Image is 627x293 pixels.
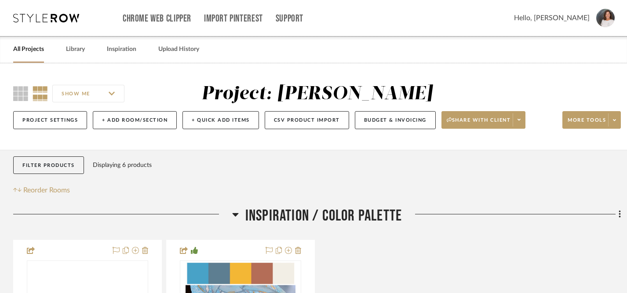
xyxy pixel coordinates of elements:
[265,111,349,129] button: CSV Product Import
[276,15,303,22] a: Support
[13,111,87,129] button: Project Settings
[447,117,511,130] span: Share with client
[13,156,84,174] button: Filter Products
[93,111,177,129] button: + Add Room/Section
[107,43,136,55] a: Inspiration
[123,15,191,22] a: Chrome Web Clipper
[596,9,615,27] img: avatar
[201,85,433,103] div: Project: [PERSON_NAME]
[355,111,436,129] button: Budget & Invoicing
[66,43,85,55] a: Library
[23,185,70,195] span: Reorder Rooms
[13,185,70,195] button: Reorder Rooms
[514,13,590,23] span: Hello, [PERSON_NAME]
[182,111,259,129] button: + Quick Add Items
[158,43,199,55] a: Upload History
[441,111,526,129] button: Share with client
[93,156,152,174] div: Displaying 6 products
[562,111,621,129] button: More tools
[245,206,402,225] span: Inspiration / Color Palette
[13,43,44,55] a: All Projects
[568,117,606,130] span: More tools
[204,15,263,22] a: Import Pinterest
